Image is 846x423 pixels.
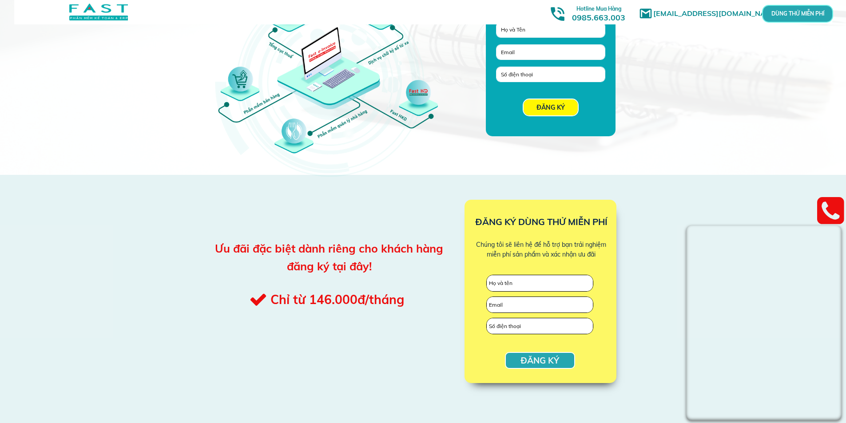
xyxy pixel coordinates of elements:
h3: Chỉ từ 146.000đ/tháng [270,290,443,310]
input: Email [487,297,593,313]
span: Hotline Mua Hàng [576,5,621,12]
h1: [EMAIL_ADDRESS][DOMAIN_NAME] [653,8,784,20]
p: ĐĂNG KÝ [524,99,578,115]
p: ĐĂNG KÝ [506,353,574,368]
div: Chúng tôi sẽ liên hệ để hỗ trợ bạn trải nghiệm miễn phí sản phẩm và xác nhận ưu đãi [473,240,609,260]
input: Số điện thoại [499,67,603,82]
h3: 0985.663.003 [562,3,635,22]
div: Ưu đãi đặc biệt dành riêng cho khách hàng đăng ký tại đây! [213,240,445,275]
input: Họ và tên [487,275,593,291]
input: Họ và Tên [499,22,603,37]
input: Số điện thoại [487,318,593,334]
input: Email [499,45,603,59]
h3: ĐĂNG KÝ DÙNG THỬ MIỄN PHÍ [459,215,624,229]
p: DÙNG THỬ MIỄN PHÍ [787,11,808,16]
